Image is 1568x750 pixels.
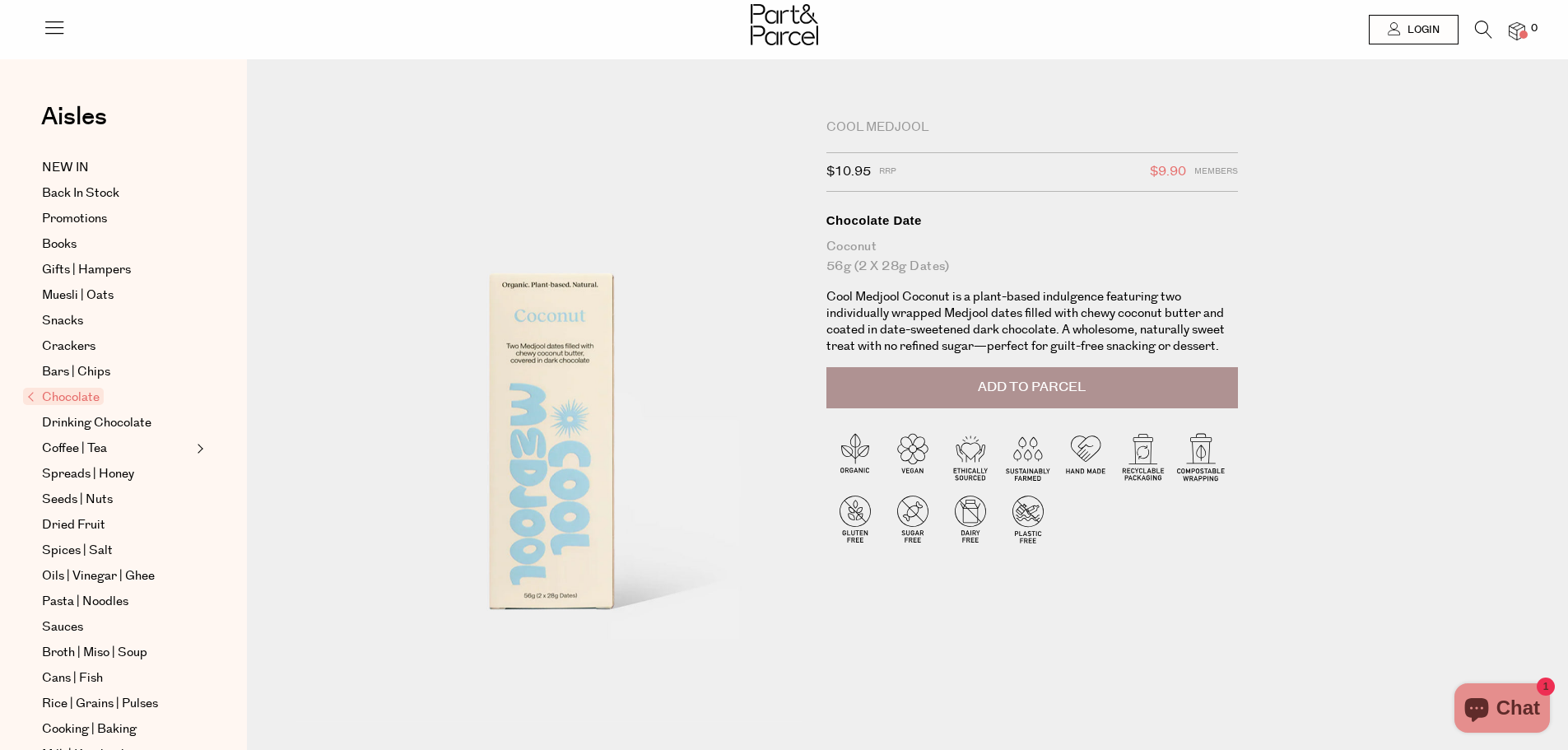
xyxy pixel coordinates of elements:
[42,720,192,739] a: Cooking | Baking
[879,161,896,183] span: RRP
[42,337,95,356] span: Crackers
[42,617,83,637] span: Sauces
[42,490,113,510] span: Seeds | Nuts
[1172,427,1230,485] img: P_P-ICONS-Live_Bec_V11_Compostable_Wrapping.svg
[42,617,192,637] a: Sauces
[884,490,942,547] img: P_P-ICONS-Live_Bec_V11_Sugar_Free.svg
[826,119,1238,136] div: Cool Medjool
[42,515,105,535] span: Dried Fruit
[826,237,1238,277] div: Coconut 56g (2 x 28g Dates)
[826,289,1238,355] p: Cool Medjool Coconut is a plant-based indulgence featuring two individually wrapped Medjool dates...
[42,643,192,663] a: Broth | Miso | Soup
[42,413,151,433] span: Drinking Chocolate
[42,184,119,203] span: Back In Stock
[27,388,192,408] a: Chocolate
[826,427,884,485] img: P_P-ICONS-Live_Bec_V11_Organic.svg
[42,566,192,586] a: Oils | Vinegar | Ghee
[1114,427,1172,485] img: P_P-ICONS-Live_Bec_V11_Recyclable_Packaging.svg
[1403,23,1440,37] span: Login
[42,439,192,459] a: Coffee | Tea
[1057,427,1114,485] img: P_P-ICONS-Live_Bec_V11_Handmade.svg
[41,99,107,135] span: Aisles
[1150,161,1186,183] span: $9.90
[42,362,192,382] a: Bars | Chips
[978,378,1086,397] span: Add to Parcel
[42,337,192,356] a: Crackers
[296,125,802,722] img: Chocolate Date
[42,668,103,688] span: Cans | Fish
[42,541,192,561] a: Spices | Salt
[751,4,818,45] img: Part&Parcel
[42,260,131,280] span: Gifts | Hampers
[42,413,192,433] a: Drinking Chocolate
[826,212,1238,229] div: Chocolate Date
[42,311,83,331] span: Snacks
[42,694,192,714] a: Rice | Grains | Pulses
[42,643,147,663] span: Broth | Miso | Soup
[42,260,192,280] a: Gifts | Hampers
[999,427,1057,485] img: P_P-ICONS-Live_Bec_V11_Sustainable_Farmed.svg
[42,235,77,254] span: Books
[42,464,134,484] span: Spreads | Honey
[42,362,110,382] span: Bars | Chips
[942,490,999,547] img: P_P-ICONS-Live_Bec_V11_Dairy_Free.svg
[42,464,192,484] a: Spreads | Honey
[1369,15,1459,44] a: Login
[999,490,1057,547] img: P_P-ICONS-Live_Bec_V11_Plastic_Free.svg
[42,209,107,229] span: Promotions
[42,694,158,714] span: Rice | Grains | Pulses
[42,720,137,739] span: Cooking | Baking
[42,184,192,203] a: Back In Stock
[23,388,104,405] span: Chocolate
[1527,21,1542,36] span: 0
[42,668,192,688] a: Cans | Fish
[42,541,113,561] span: Spices | Salt
[42,286,192,305] a: Muesli | Oats
[42,286,114,305] span: Muesli | Oats
[42,515,192,535] a: Dried Fruit
[826,161,871,183] span: $10.95
[42,490,192,510] a: Seeds | Nuts
[42,566,155,586] span: Oils | Vinegar | Ghee
[42,158,89,178] span: NEW IN
[1194,161,1238,183] span: Members
[42,592,192,612] a: Pasta | Noodles
[42,158,192,178] a: NEW IN
[1509,22,1525,40] a: 0
[42,439,107,459] span: Coffee | Tea
[41,105,107,146] a: Aisles
[42,311,192,331] a: Snacks
[42,209,192,229] a: Promotions
[884,427,942,485] img: P_P-ICONS-Live_Bec_V11_Vegan.svg
[193,439,204,459] button: Expand/Collapse Coffee | Tea
[42,235,192,254] a: Books
[1449,683,1555,737] inbox-online-store-chat: Shopify online store chat
[42,592,128,612] span: Pasta | Noodles
[826,490,884,547] img: P_P-ICONS-Live_Bec_V11_Gluten_Free.svg
[942,427,999,485] img: P_P-ICONS-Live_Bec_V11_Ethically_Sourced.svg
[826,367,1238,408] button: Add to Parcel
